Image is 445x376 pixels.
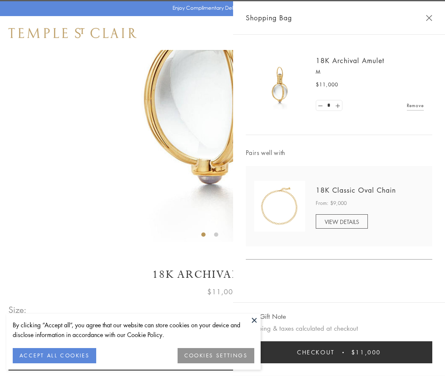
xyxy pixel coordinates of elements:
[316,80,338,89] span: $11,000
[172,4,269,12] p: Enjoy Complimentary Delivery & Returns
[13,320,254,340] div: By clicking “Accept all”, you agree that our website can store cookies on your device and disclos...
[351,348,381,357] span: $11,000
[178,348,254,363] button: COOKIES SETTINGS
[316,68,424,76] p: M
[316,214,368,229] a: VIEW DETAILS
[246,311,286,322] button: Add Gift Note
[407,101,424,110] a: Remove
[426,15,432,21] button: Close Shopping Bag
[207,286,238,297] span: $11,000
[246,341,432,363] button: Checkout $11,000
[333,100,342,111] a: Set quantity to 2
[316,56,384,65] a: 18K Archival Amulet
[8,303,27,317] span: Size:
[325,218,359,226] span: VIEW DETAILS
[297,348,335,357] span: Checkout
[13,348,96,363] button: ACCEPT ALL COOKIES
[246,12,292,23] span: Shopping Bag
[246,148,432,158] span: Pairs well with
[246,323,432,334] p: Shipping & taxes calculated at checkout
[8,28,136,38] img: Temple St. Clair
[316,185,396,195] a: 18K Classic Oval Chain
[316,100,325,111] a: Set quantity to 0
[254,59,305,110] img: 18K Archival Amulet
[316,199,347,207] span: From: $9,000
[254,181,305,232] img: N88865-OV18
[8,267,437,282] h1: 18K Archival Amulet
